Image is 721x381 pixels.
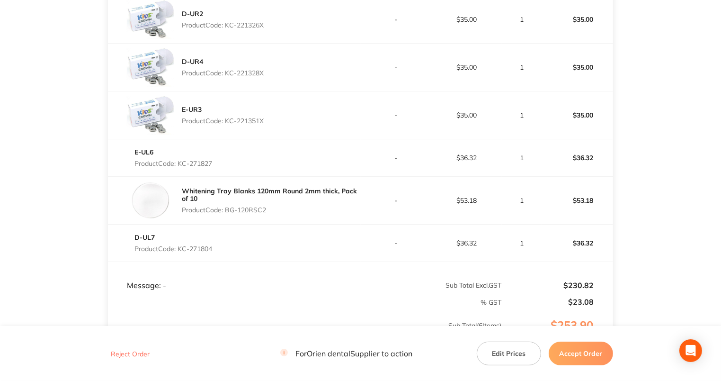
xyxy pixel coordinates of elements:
p: $36.32 [543,232,612,254]
button: Edit Prices [477,342,541,365]
p: $253.90 [502,319,613,351]
p: $35.00 [543,8,612,31]
p: - [361,154,431,162]
p: For Orien dental Supplier to action [280,349,412,358]
p: $36.32 [432,154,501,162]
p: 1 [502,63,542,71]
p: 1 [502,197,542,204]
p: 1 [502,154,542,162]
p: Product Code: BG-120RSC2 [182,206,360,214]
p: Product Code: KC-221351X [182,117,264,125]
p: $35.00 [432,63,501,71]
p: Sub Total ( 6 Items) [108,322,501,348]
p: $53.18 [432,197,501,204]
p: $35.00 [432,111,501,119]
p: - [361,111,431,119]
p: Sub Total Excl. GST [361,281,502,289]
p: $36.32 [432,239,501,247]
p: 1 [502,239,542,247]
a: D-UR2 [182,9,203,18]
p: Product Code: KC-271827 [134,160,212,167]
img: MnNmZHN2Mg [127,177,174,224]
a: E-UL6 [134,148,153,156]
p: - [361,197,431,204]
p: % GST [108,299,501,306]
p: $35.00 [543,56,612,79]
img: dmJhYmMxOQ [127,44,174,91]
p: $36.32 [543,146,612,169]
p: $35.00 [543,104,612,127]
p: $53.18 [543,189,612,212]
p: 1 [502,111,542,119]
p: - [361,16,431,23]
button: Reject Order [108,350,152,358]
p: $23.08 [502,298,594,306]
p: Product Code: KC-221328X [182,69,264,77]
td: Message: - [108,262,360,290]
button: Accept Order [549,342,613,365]
p: 1 [502,16,542,23]
p: - [361,239,431,247]
div: Open Intercom Messenger [679,339,702,362]
img: bTkzNGlrcw [127,91,174,139]
p: $230.82 [502,281,594,290]
p: - [361,63,431,71]
p: $35.00 [432,16,501,23]
a: Whitening Tray Blanks 120mm Round 2mm thick, Pack of 10 [182,187,357,203]
p: Product Code: KC-221326X [182,21,264,29]
p: Product Code: KC-271804 [134,245,212,253]
a: E-UR3 [182,105,202,114]
a: D-UL7 [134,233,155,242]
a: D-UR4 [182,57,203,66]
